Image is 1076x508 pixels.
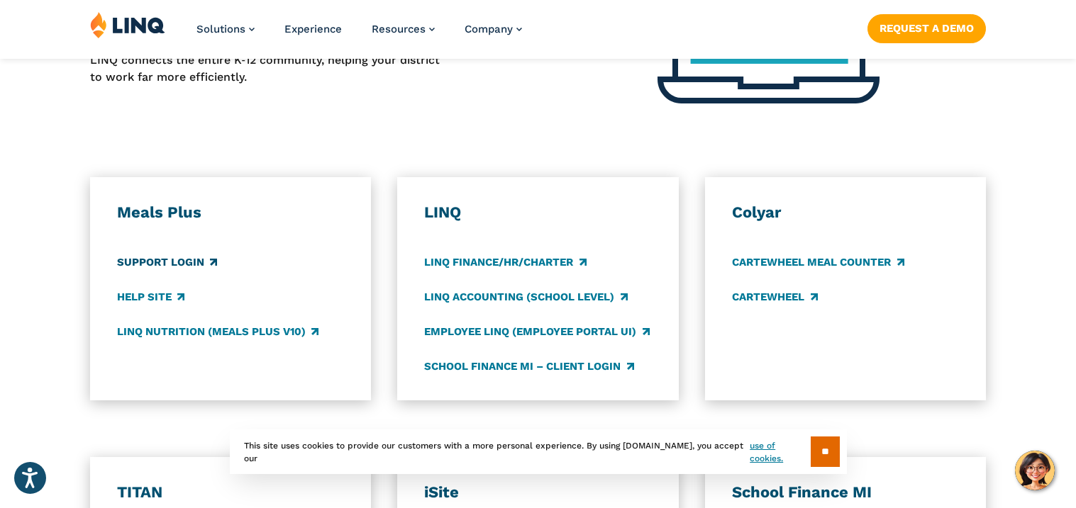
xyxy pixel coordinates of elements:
[465,23,522,35] a: Company
[117,254,217,270] a: Support Login
[424,254,586,270] a: LINQ Finance/HR/Charter
[372,23,435,35] a: Resources
[465,23,513,35] span: Company
[1015,451,1055,490] button: Hello, have a question? Let’s chat.
[732,203,959,222] h3: Colyar
[732,254,904,270] a: CARTEWHEEL Meal Counter
[90,52,448,86] p: LINQ connects the entire K‑12 community, helping your district to work far more efficiently.
[424,324,649,339] a: Employee LINQ (Employee Portal UI)
[424,359,633,374] a: School Finance MI – Client Login
[196,23,245,35] span: Solutions
[117,324,318,339] a: LINQ Nutrition (Meals Plus v10)
[750,439,810,465] a: use of cookies.
[117,289,184,305] a: Help Site
[230,429,847,474] div: This site uses cookies to provide our customers with a more personal experience. By using [DOMAIN...
[284,23,342,35] a: Experience
[424,289,627,305] a: LINQ Accounting (school level)
[372,23,426,35] span: Resources
[424,203,651,222] h3: LINQ
[117,203,344,222] h3: Meals Plus
[732,289,817,305] a: CARTEWHEEL
[867,11,986,43] nav: Button Navigation
[196,23,255,35] a: Solutions
[196,11,522,58] nav: Primary Navigation
[90,11,165,38] img: LINQ | K‑12 Software
[867,14,986,43] a: Request a Demo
